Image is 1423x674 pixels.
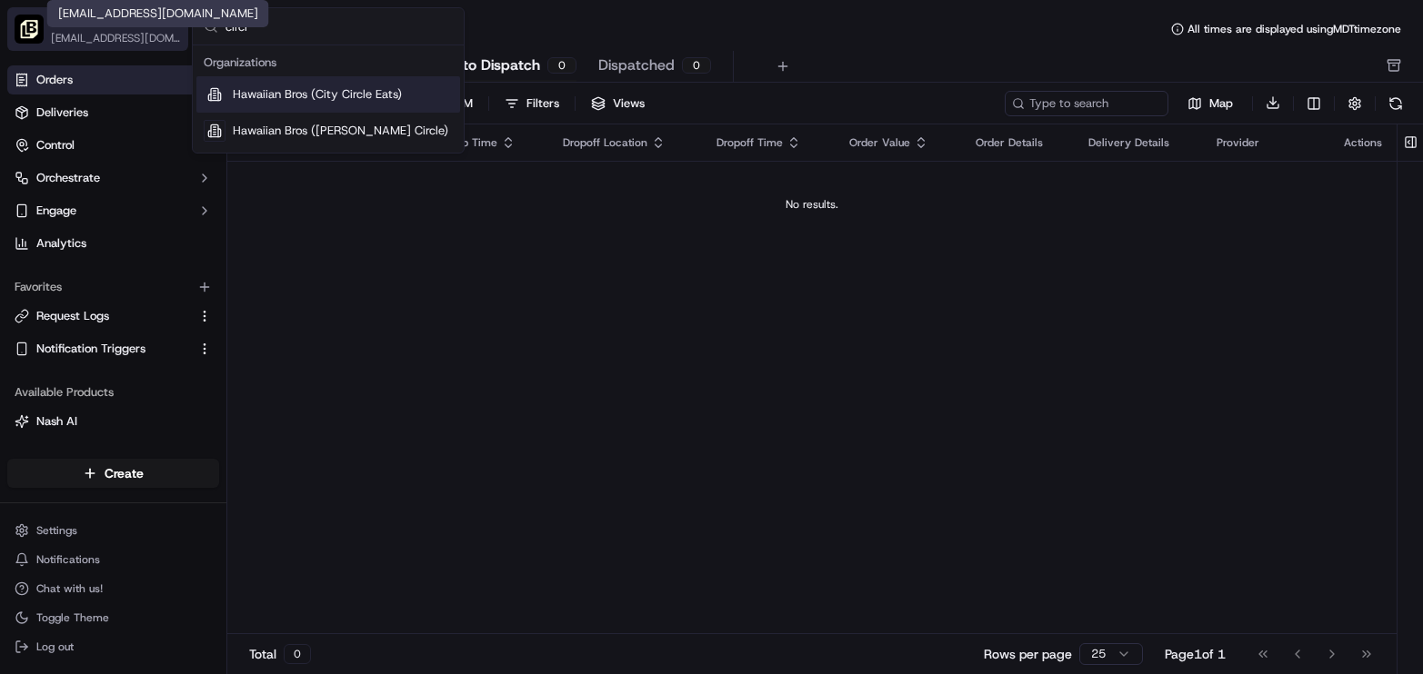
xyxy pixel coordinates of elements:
button: Refresh [1383,91,1408,116]
div: 📗 [18,408,33,422]
span: [PERSON_NAME] [56,282,147,296]
span: All times are displayed using MDT timezone [1188,22,1401,36]
span: Settings [36,523,77,538]
span: [DATE] [161,331,198,345]
span: Dispatched [598,55,675,76]
img: 1736555255976-a54dd68f-1ca7-489b-9aae-adbdc363a1c4 [18,173,51,206]
a: 💻API Documentation [146,399,299,431]
img: Brittany Newman [18,264,47,293]
span: Engage [36,203,76,219]
div: Pickup Time [436,135,534,150]
button: Control [7,131,219,160]
button: Notification Triggers [7,334,219,363]
div: 0 [682,57,711,74]
a: Deliveries [7,98,219,127]
span: Map [1209,95,1233,112]
button: [EMAIL_ADDRESS][DOMAIN_NAME] [51,31,181,45]
div: 0 [547,57,576,74]
span: Deliveries [36,104,88,121]
img: 1736555255976-a54dd68f-1ca7-489b-9aae-adbdc363a1c4 [36,282,51,297]
span: Chat with us! [36,581,103,596]
span: [DATE] [161,282,198,296]
div: Delivery Details [1088,135,1188,150]
a: Analytics [7,229,219,258]
span: [PERSON_NAME] [56,331,147,345]
span: Request Logs [36,308,109,324]
span: Views [613,95,645,112]
img: 9188753566659_6852d8bf1fb38e338040_72.png [38,173,71,206]
button: Views [583,91,653,116]
span: Analytics [36,235,86,252]
div: Order Details [976,135,1059,150]
span: Notification Triggers [36,341,145,357]
span: Orchestrate [36,170,100,186]
div: 0 [284,644,311,664]
div: Favorites [7,273,219,302]
div: Filters [526,95,559,112]
p: Welcome 👋 [18,73,331,102]
span: API Documentation [172,406,292,424]
span: Toggle Theme [36,610,109,625]
button: Orchestrate [7,164,219,193]
button: Toggle Theme [7,605,219,630]
span: Nash AI [36,413,77,430]
p: Rows per page [984,645,1072,663]
span: Hawaiian Bros ([PERSON_NAME] Circle) [233,123,448,139]
span: • [151,331,157,345]
a: Nash AI [15,413,212,430]
a: Powered byPylon [128,450,220,464]
button: Chat with us! [7,576,219,601]
button: See all [282,233,331,254]
a: Orders [7,65,219,94]
div: Past conversations [18,236,122,251]
div: Page 1 of 1 [1165,645,1226,663]
span: Pylon [181,451,220,464]
button: Map [1176,93,1245,114]
button: Filters [496,91,567,116]
div: Dropoff Location [563,135,687,150]
a: 📗Knowledge Base [11,399,146,431]
button: Create [7,459,219,488]
input: Got a question? Start typing here... [47,117,327,136]
div: We're available if you need us! [82,192,250,206]
span: Notifications [36,552,100,567]
input: Type to search [1005,91,1168,116]
input: Search... [225,8,453,45]
div: Dropoff Time [717,135,820,150]
div: Actions [1344,135,1382,150]
span: Create [105,464,144,482]
span: Orders [36,72,73,88]
img: 1736555255976-a54dd68f-1ca7-489b-9aae-adbdc363a1c4 [36,332,51,346]
button: Nash AI [7,407,219,436]
span: Knowledge Base [36,406,139,424]
img: Nash [18,18,55,55]
span: Control [36,137,75,154]
div: No results. [235,197,1389,212]
div: 💻 [154,408,168,422]
div: Provider [1217,135,1315,150]
span: Log out [36,639,74,654]
button: Engage [7,196,219,225]
button: Notifications [7,547,219,572]
div: Available Products [7,378,219,407]
button: Hawaiian Bros (Glenwood_IL)Hawaiian Bros (Glenwood_IL)[EMAIL_ADDRESS][DOMAIN_NAME] [7,7,188,51]
span: Ready to Dispatch [416,55,540,76]
span: • [151,282,157,296]
span: Hawaiian Bros (City Circle Eats) [233,86,402,103]
div: Total [249,644,311,664]
div: Organizations [196,49,460,76]
div: Suggestions [193,45,464,153]
div: Order Value [849,135,947,150]
button: Start new chat [309,179,331,201]
div: Start new chat [82,173,298,192]
a: Notification Triggers [15,341,190,357]
button: Settings [7,518,219,543]
a: Request Logs [15,308,190,324]
button: Request Logs [7,302,219,331]
img: Hawaiian Bros (Glenwood_IL) [15,15,44,44]
button: Log out [7,634,219,659]
img: Masood Aslam [18,313,47,342]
